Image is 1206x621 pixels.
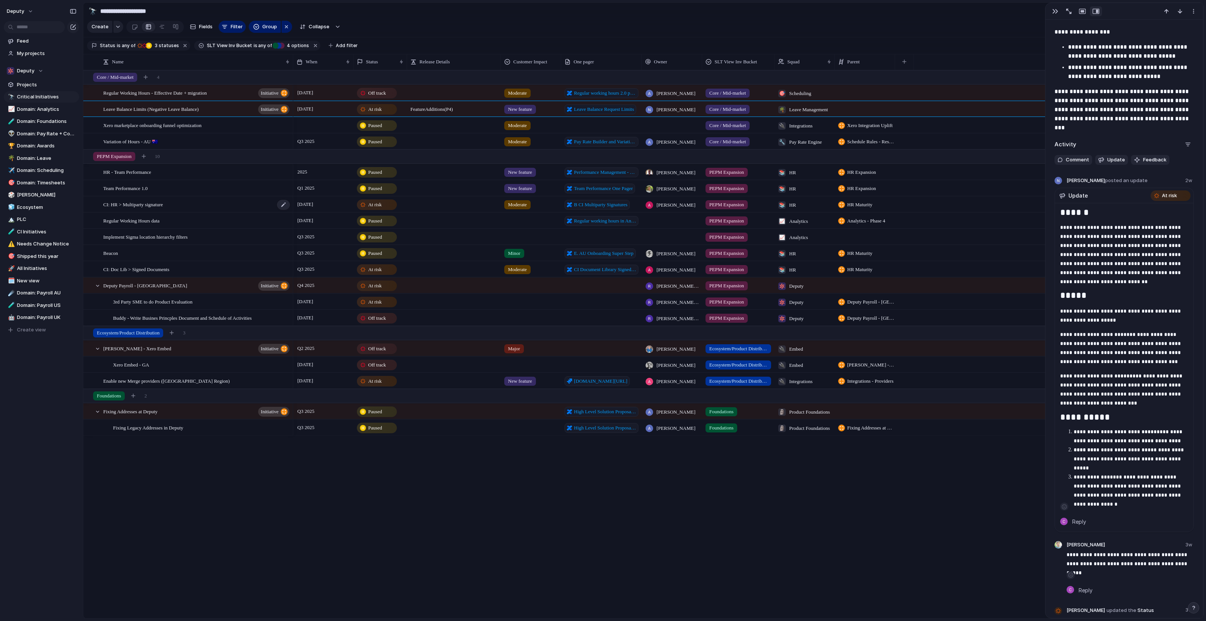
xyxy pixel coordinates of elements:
span: deputy [7,8,24,15]
button: 👽 [7,130,14,138]
button: 🤖 [7,314,14,321]
span: PEPM Expansion [709,250,744,257]
button: 🧪 [7,118,14,125]
button: initiative [258,344,289,354]
span: New feature [508,106,532,113]
span: is [254,42,257,49]
div: 📈 [8,105,13,113]
span: [PERSON_NAME] [657,266,695,274]
button: initiative [258,407,289,417]
span: Minor [508,250,520,257]
span: initiative [261,343,279,354]
span: PLC [17,216,77,223]
div: ⚠️ [8,240,13,248]
a: 🗓️New view [4,275,79,287]
div: 🔭 [89,6,97,16]
span: Feedback [1143,156,1166,164]
div: 🎯 [8,252,13,261]
span: HR - Team Performance [103,167,151,176]
button: isany of [115,41,137,50]
span: Paused [368,169,382,176]
span: HR [789,201,796,209]
span: Paused [368,138,382,146]
div: ☄️ [8,289,13,297]
span: PEPM Expansion [97,153,132,160]
span: initiative [261,104,279,115]
span: 3rd Party SME to do Product Evaluation [113,297,193,306]
span: Ecosystem [17,204,77,211]
button: 🧊 [7,204,14,211]
span: Shipped this year [17,253,77,260]
div: 👽 [8,129,13,138]
a: 🧪Domain: Payroll US [4,300,79,311]
a: Leave Balance Request Limits [565,104,636,114]
span: New view [17,277,77,285]
a: 🧪CI Initiatives [4,226,79,238]
a: Performance Management - Home [565,167,638,177]
span: At risk [1162,192,1177,199]
span: initiative [261,88,279,98]
span: [PERSON_NAME] [657,169,695,176]
span: [DATE] [295,216,315,225]
span: [PERSON_NAME] [657,250,695,258]
span: 10 [155,153,160,160]
span: CI: Doc Lib > Signed Documents [103,265,169,273]
span: Parent [847,58,860,66]
span: At risk [368,106,382,113]
button: 🎲 [7,191,14,199]
a: 🌴Domain: Leave [4,153,79,164]
span: Owner [654,58,667,66]
span: New feature [508,185,532,192]
button: 3 statuses [136,41,181,50]
span: Leave Management [789,106,828,113]
span: [PERSON_NAME] [1067,177,1148,184]
span: Comment [1066,156,1089,164]
div: 🗓️ [8,276,13,285]
span: High Level Solution Proposal - fixing our 1.3M Location and area addresses [574,424,636,432]
span: 4 [285,43,291,48]
div: 🎯Domain: Timesheets [4,177,79,189]
button: Add filter [324,40,362,51]
span: CI Initiatives [17,228,77,236]
div: 🔭 [8,93,13,101]
span: Core / Mid-market [709,138,746,146]
span: Update [1068,192,1088,199]
span: Core / Mid-market [709,106,746,113]
span: HR [789,185,796,193]
a: [DOMAIN_NAME][URL] [565,376,630,386]
a: ⚠️Needs Change Notice [4,238,79,250]
span: Deputy Payroll - [GEOGRAPHIC_DATA] [847,298,895,306]
button: Feedback [1131,155,1169,165]
span: Schedule Rules - Research and RFC [847,138,895,146]
span: Paused [368,217,382,225]
span: PEPM Expansion [709,233,744,241]
span: is [117,42,121,49]
span: 3 [153,43,159,48]
a: 🎲[PERSON_NAME] [4,189,79,201]
span: Feature Additions (P4) [407,101,500,113]
span: 2w [1185,177,1194,184]
span: Variation of Hours - AU 🇦🇺 [103,137,158,146]
button: initiative [258,281,289,291]
span: Fields [199,23,213,31]
button: 🧪 [7,302,14,309]
span: HR [789,250,796,258]
span: Moderate [508,266,527,273]
span: Analytics [789,218,808,225]
span: Customer Impact [513,58,547,66]
span: Collapse [309,23,329,31]
span: 2025 [295,167,309,176]
button: deputy [3,5,37,17]
span: Performance Management - Home [574,169,636,176]
span: Q3 2025 [295,137,316,146]
button: Create [87,21,112,33]
span: Deputy Payroll - [GEOGRAPHIC_DATA] [103,281,187,290]
button: Update [1095,155,1128,165]
span: [DATE] [295,104,315,113]
span: Xero Integration Uplift [847,122,893,129]
div: 🤖Domain: Payroll UK [4,312,79,323]
span: any of [121,42,135,49]
span: When [306,58,317,66]
span: Domain: Scheduling [17,167,77,174]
